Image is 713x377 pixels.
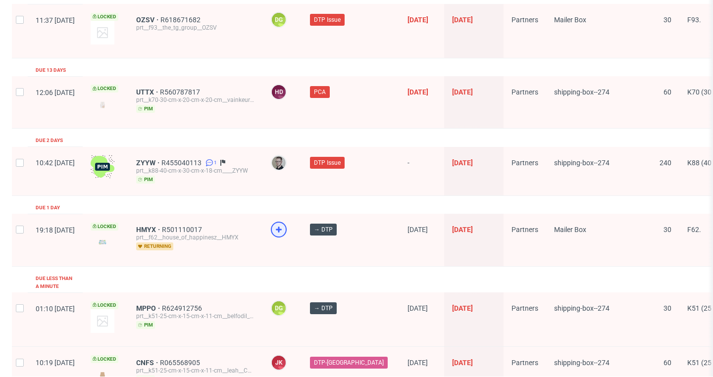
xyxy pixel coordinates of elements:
[36,305,75,313] span: 01:10 [DATE]
[136,176,155,184] span: pim
[36,275,75,290] div: Due less than a minute
[91,98,114,111] img: version_two_editor_design
[687,16,701,24] span: F93.
[452,304,473,312] span: [DATE]
[36,16,75,24] span: 11:37 [DATE]
[36,159,75,167] span: 10:42 [DATE]
[272,85,286,99] figcaption: HD
[36,226,75,234] span: 19:18 [DATE]
[136,88,160,96] a: UTTX
[136,226,162,234] a: HMYX
[91,236,114,249] img: version_two_editor_design
[36,89,75,96] span: 12:06 [DATE]
[314,225,333,234] span: → DTP
[136,367,255,375] div: prt__k51-25-cm-x-15-cm-x-11-cm__leah__CNFS
[554,88,610,96] span: shipping-box--274
[136,242,173,250] span: returning
[452,88,473,96] span: [DATE]
[36,204,60,212] div: Due 1 day
[91,301,118,309] span: Locked
[136,167,255,175] div: prt__k88-40-cm-x-30-cm-x-18-cm____ZYYW
[687,226,701,234] span: F62.
[554,159,610,167] span: shipping-box--274
[407,159,436,184] span: -
[204,159,217,167] a: 1
[161,159,204,167] a: R455040113
[136,96,255,104] div: prt__k70-30-cm-x-20-cm-x-20-cm__vainkeurz__UTTX
[452,159,473,167] span: [DATE]
[136,359,160,367] a: CNFS
[36,66,66,74] div: Due 13 days
[554,359,610,367] span: shipping-box--274
[36,137,63,144] div: Due 2 days
[314,15,341,24] span: DTP Issue
[663,359,671,367] span: 60
[91,13,118,21] span: Locked
[136,304,162,312] a: MPPO
[160,359,202,367] a: R065568905
[407,304,428,312] span: [DATE]
[663,16,671,24] span: 30
[314,158,341,167] span: DTP Issue
[136,321,155,329] span: pim
[511,226,538,234] span: Partners
[136,24,255,32] div: prt__f93__the_tg_group__OZSV
[407,88,428,96] span: [DATE]
[136,105,155,113] span: pim
[511,159,538,167] span: Partners
[91,223,118,231] span: Locked
[314,88,326,96] span: PCA
[511,304,538,312] span: Partners
[663,304,671,312] span: 30
[314,304,333,313] span: → DTP
[36,359,75,367] span: 10:19 [DATE]
[160,88,202,96] a: R560787817
[136,16,160,24] a: OZSV
[407,359,428,367] span: [DATE]
[272,13,286,27] figcaption: DG
[314,358,384,367] span: DTP-[GEOGRAPHIC_DATA]
[554,226,586,234] span: Mailer Box
[660,159,671,167] span: 240
[452,226,473,234] span: [DATE]
[162,304,204,312] a: R624912756
[160,16,203,24] a: R618671682
[511,16,538,24] span: Partners
[136,312,255,320] div: prt__k51-25-cm-x-15-cm-x-11-cm__belfodil__MPPO
[214,159,217,167] span: 1
[511,88,538,96] span: Partners
[272,156,286,170] img: Krystian Gaza
[663,88,671,96] span: 60
[663,226,671,234] span: 30
[452,16,473,24] span: [DATE]
[554,304,610,312] span: shipping-box--274
[91,155,114,179] img: wHgJFi1I6lmhQAAAABJRU5ErkJggg==
[511,359,538,367] span: Partners
[407,226,428,234] span: [DATE]
[162,226,204,234] a: R501110017
[136,234,255,241] div: prt__f62__house_of_happinesz__HMYX
[407,16,428,24] span: [DATE]
[136,159,161,167] a: ZYYW
[91,85,118,93] span: Locked
[91,355,118,363] span: Locked
[272,356,286,370] figcaption: JK
[272,301,286,315] figcaption: DG
[554,16,586,24] span: Mailer Box
[452,359,473,367] span: [DATE]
